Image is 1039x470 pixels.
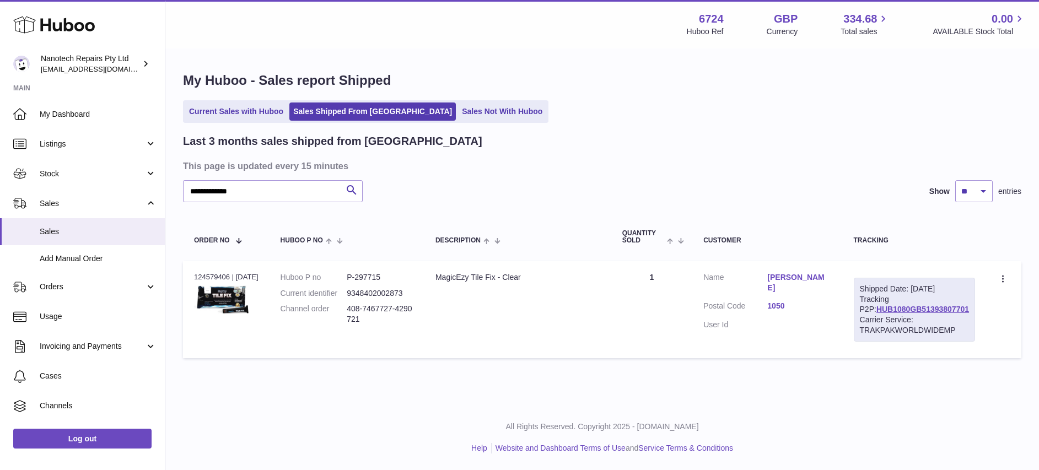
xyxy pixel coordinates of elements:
[933,26,1026,37] span: AVAILABLE Stock Total
[281,304,347,325] dt: Channel order
[496,444,626,452] a: Website and Dashboard Terms of Use
[492,443,733,453] li: and
[289,102,456,121] a: Sales Shipped From [GEOGRAPHIC_DATA]
[40,371,157,381] span: Cases
[40,401,157,411] span: Channels
[435,272,600,283] div: MagicEzy Tile Fix - Clear
[13,56,30,72] img: info@nanotechrepairs.com
[41,64,162,73] span: [EMAIL_ADDRESS][DOMAIN_NAME]
[992,12,1013,26] span: 0.00
[774,12,798,26] strong: GBP
[40,109,157,120] span: My Dashboard
[194,237,230,244] span: Order No
[876,305,969,314] a: HUB1080GB51393807701
[458,102,546,121] a: Sales Not With Huboo
[703,301,767,314] dt: Postal Code
[347,272,413,283] dd: P-297715
[699,12,724,26] strong: 6724
[841,12,890,37] a: 334.68 Total sales
[281,288,347,299] dt: Current identifier
[174,422,1030,432] p: All Rights Reserved. Copyright 2025 - [DOMAIN_NAME]
[347,288,413,299] dd: 9348402002873
[185,102,287,121] a: Current Sales with Huboo
[622,230,664,244] span: Quantity Sold
[687,26,724,37] div: Huboo Ref
[933,12,1026,37] a: 0.00 AVAILABLE Stock Total
[40,226,157,237] span: Sales
[40,311,157,322] span: Usage
[13,429,152,449] a: Log out
[194,285,249,315] img: 67241737517197.png
[281,237,323,244] span: Huboo P no
[347,304,413,325] dd: 408-7467727-4290721
[860,315,969,336] div: Carrier Service: TRAKPAKWORLDWIDEMP
[767,26,798,37] div: Currency
[703,320,767,330] dt: User Id
[841,26,890,37] span: Total sales
[471,444,487,452] a: Help
[703,272,767,296] dt: Name
[183,160,1019,172] h3: This page is updated every 15 minutes
[281,272,347,283] dt: Huboo P no
[40,253,157,264] span: Add Manual Order
[40,282,145,292] span: Orders
[40,139,145,149] span: Listings
[194,272,259,282] div: 124579406 | [DATE]
[41,53,140,74] div: Nanotech Repairs Pty Ltd
[703,237,831,244] div: Customer
[998,186,1021,197] span: entries
[183,134,482,149] h2: Last 3 months sales shipped from [GEOGRAPHIC_DATA]
[843,12,877,26] span: 334.68
[435,237,481,244] span: Description
[638,444,733,452] a: Service Terms & Conditions
[854,237,975,244] div: Tracking
[767,301,831,311] a: 1050
[860,284,969,294] div: Shipped Date: [DATE]
[767,272,831,293] a: [PERSON_NAME]
[40,198,145,209] span: Sales
[929,186,950,197] label: Show
[40,169,145,179] span: Stock
[611,261,692,358] td: 1
[854,278,975,342] div: Tracking P2P:
[40,341,145,352] span: Invoicing and Payments
[183,72,1021,89] h1: My Huboo - Sales report Shipped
